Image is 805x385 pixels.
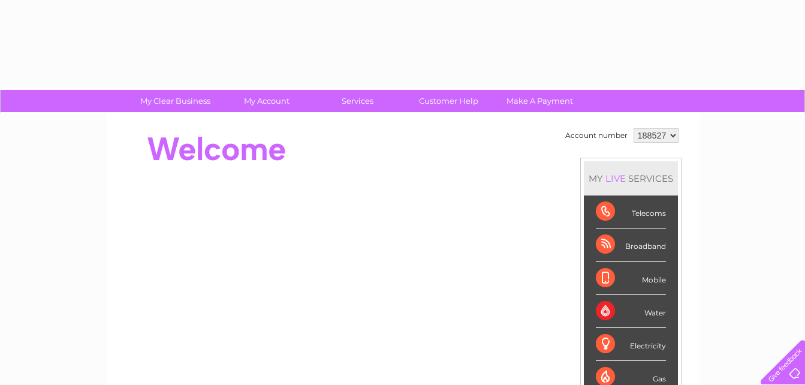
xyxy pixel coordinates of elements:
div: Mobile [596,262,666,295]
div: Water [596,295,666,328]
div: Electricity [596,328,666,361]
td: Account number [562,125,631,146]
div: Telecoms [596,195,666,228]
a: Make A Payment [490,90,589,112]
a: Services [308,90,407,112]
div: LIVE [603,173,628,184]
a: My Account [217,90,316,112]
a: Customer Help [399,90,498,112]
a: My Clear Business [126,90,225,112]
div: MY SERVICES [584,161,678,195]
div: Broadband [596,228,666,261]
